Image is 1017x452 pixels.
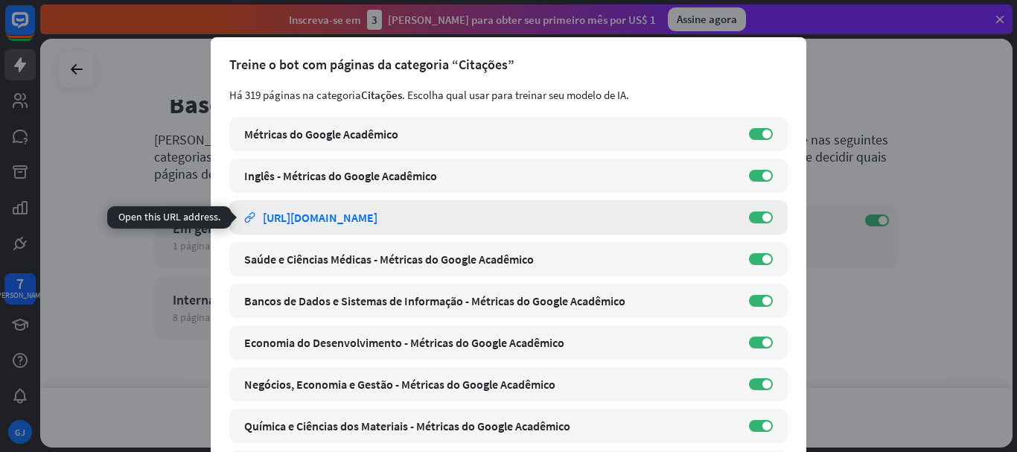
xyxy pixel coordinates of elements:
a: link [URL][DOMAIN_NAME] [244,200,734,235]
font: Saúde e Ciências Médicas - Métricas do Google Acadêmico [244,252,534,267]
font: Economia do Desenvolvimento - Métricas do Google Acadêmico [244,335,564,350]
font: Negócios, Economia e Gestão - Métricas do Google Acadêmico [244,377,555,392]
font: . Escolha qual usar para treinar seu modelo de IA. [402,88,629,102]
font: Treine o bot com páginas da categoria “Citações” [229,56,514,73]
font: link [244,212,255,223]
font: Métricas do Google Acadêmico [244,127,398,141]
button: Abra o widget de bate-papo do LiveChat [12,6,57,51]
font: Citações [361,88,402,102]
font: [URL][DOMAIN_NAME] [263,210,377,225]
font: Bancos de Dados e Sistemas de Informação - Métricas do Google Acadêmico [244,293,625,308]
font: Inglês - Métricas do Google Acadêmico [244,168,437,183]
font: Há 319 páginas na categoria [229,88,361,102]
